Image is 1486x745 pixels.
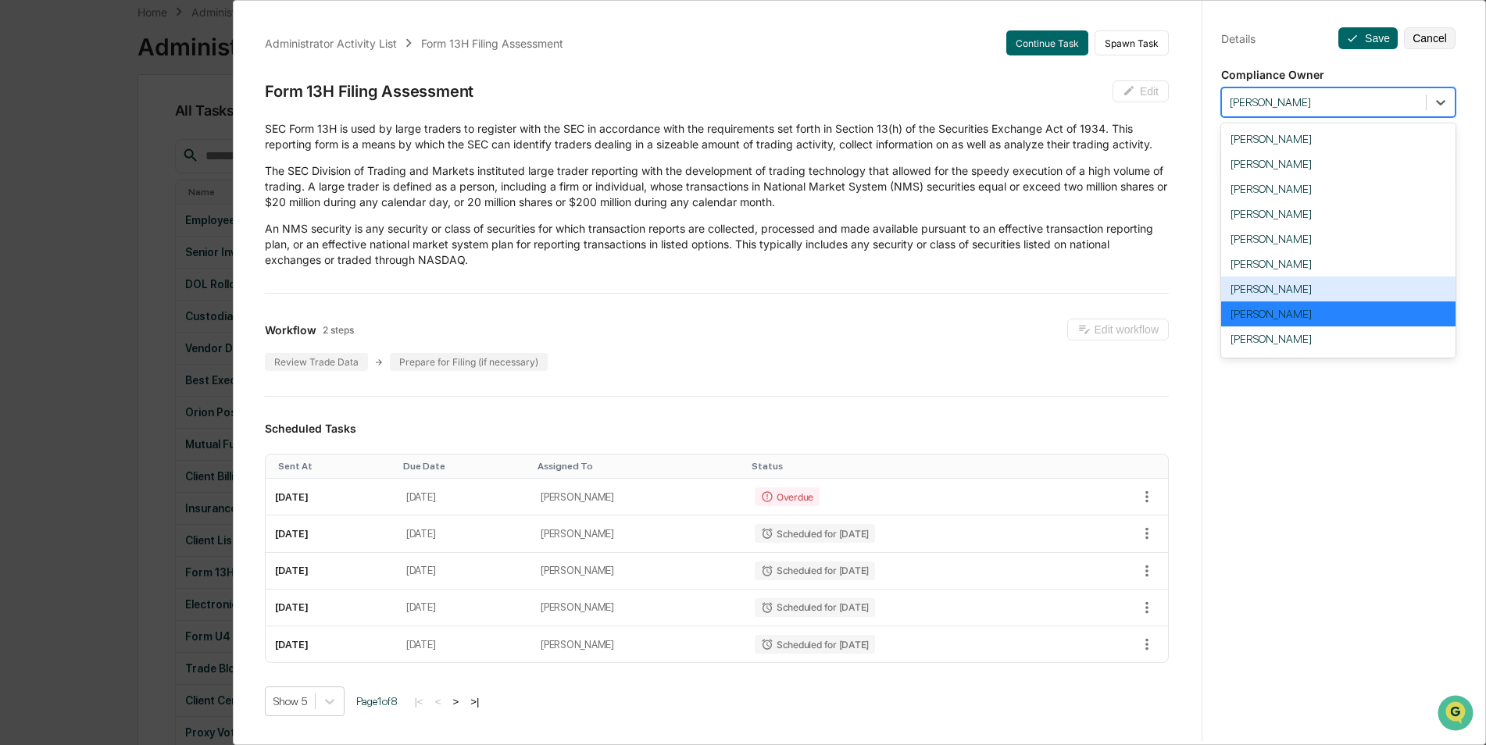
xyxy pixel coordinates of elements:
div: Start new chat [53,119,256,135]
div: We're available if you need us! [53,135,198,148]
td: [PERSON_NAME] [531,515,745,552]
div: Scheduled for [DATE] [755,598,875,617]
div: Prepare for Filing (if necessary) [390,353,548,371]
button: Edit workflow [1067,319,1169,340]
p: SEC Form 13H is used by large traders to register with the SEC in accordance with the requirement... [265,121,1169,152]
a: 🔎Data Lookup [9,220,105,248]
button: Edit [1113,80,1169,102]
div: Toggle SortBy [278,461,391,472]
p: An NMS security is any security or class of securities for which transaction reports are collecte... [265,221,1169,268]
p: How can we help? [16,33,284,58]
td: [DATE] [397,515,531,552]
div: Toggle SortBy [538,461,739,472]
div: 🗄️ [113,198,126,211]
button: > [448,695,463,708]
a: Powered byPylon [110,264,189,276]
span: Data Lookup [31,226,98,242]
button: >| [466,695,484,708]
div: [PERSON_NAME] [1221,276,1456,301]
div: [PERSON_NAME] [1221,301,1456,326]
td: [DATE] [397,590,531,626]
h3: Scheduled Tasks [265,422,1169,435]
td: [DATE] [397,553,531,590]
div: [PERSON_NAME] [1221,251,1456,276]
div: Compliance Group: Administrators [1221,351,1456,376]
td: [PERSON_NAME] [531,590,745,626]
iframe: Open customer support [1436,693,1478,736]
div: Details [1221,32,1256,45]
div: Toggle SortBy [403,461,525,472]
div: 🖐️ [16,198,28,211]
div: Review Trade Data [265,353,368,371]
div: [PERSON_NAME] [1221,226,1456,251]
button: Cancel [1404,27,1456,49]
td: [PERSON_NAME] [531,479,745,515]
div: [PERSON_NAME] [1221,201,1456,226]
div: Scheduled for [DATE] [755,524,875,543]
a: 🗄️Attestations [107,191,200,219]
td: [DATE] [266,479,397,515]
button: Save [1338,27,1398,49]
button: |< [409,695,427,708]
button: Continue Task [1006,30,1088,55]
div: Form 13H Filing Assessment [421,37,563,50]
td: [DATE] [266,626,397,662]
p: The SEC Division of Trading and Markets instituted large trader reporting with the development of... [265,163,1169,210]
td: [PERSON_NAME] [531,553,745,590]
button: Start new chat [266,124,284,143]
span: Pylon [155,265,189,276]
td: [DATE] [397,626,531,662]
div: [PERSON_NAME] [1221,127,1456,151]
td: [DATE] [266,590,397,626]
div: Overdue [755,487,820,506]
span: Preclearance [31,197,101,212]
a: 🖐️Preclearance [9,191,107,219]
button: Spawn Task [1095,30,1169,55]
div: [PERSON_NAME] [1221,176,1456,201]
button: < [430,695,446,708]
div: [PERSON_NAME] [1221,151,1456,176]
td: [PERSON_NAME] [531,626,745,662]
div: [PERSON_NAME] [1221,326,1456,351]
img: 1746055101610-c473b297-6a78-478c-a979-82029cc54cd1 [16,119,44,148]
td: [DATE] [397,479,531,515]
span: Page 1 of 8 [356,695,398,708]
div: Form 13H Filing Assessment [265,82,473,101]
span: 2 steps [323,324,354,336]
p: Compliance Owner [1221,68,1456,81]
span: Attestations [129,197,194,212]
td: [DATE] [266,515,397,552]
div: Scheduled for [DATE] [755,561,875,580]
div: Toggle SortBy [752,461,1063,472]
span: Workflow [265,323,316,337]
div: Administrator Activity List [265,37,397,50]
td: [DATE] [266,553,397,590]
div: Scheduled for [DATE] [755,635,875,654]
div: 🔎 [16,228,28,241]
